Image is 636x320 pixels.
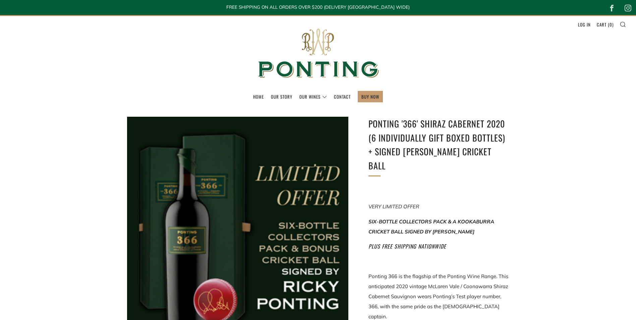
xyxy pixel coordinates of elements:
[368,242,446,250] em: PLUS FREE SHIPPING NATIONWIDE
[578,19,591,30] a: Log in
[368,203,419,210] em: VERY LIMITED OFFER
[253,91,264,102] a: Home
[271,91,292,102] a: Our Story
[368,273,508,320] span: Ponting 366 is the flagship of the Ponting Wine Range. This anticipated 2020 vintage McLaren Vale...
[299,91,327,102] a: Our Wines
[597,19,614,30] a: Cart (0)
[334,91,351,102] a: Contact
[361,91,379,102] a: BUY NOW
[251,16,385,91] img: Ponting Wines
[368,117,509,172] h1: Ponting '366' Shiraz Cabernet 2020 (6 individually gift boxed bottles) + SIGNED [PERSON_NAME] CRI...
[368,218,494,235] em: SIX-BOTTLE COLLECTORS PACK & A KOOKABURRA CRICKET BALL SIGNED BY [PERSON_NAME]
[610,21,612,28] span: 0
